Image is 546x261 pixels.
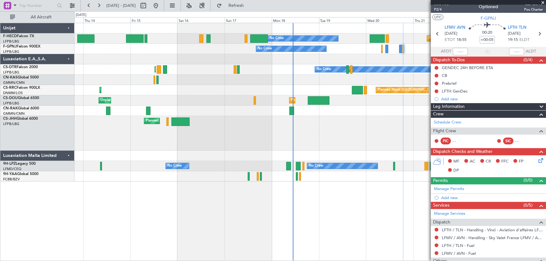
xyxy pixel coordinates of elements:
[258,44,272,53] div: No Crew
[76,13,86,18] div: [DATE]
[523,177,533,183] span: (0/0)
[309,161,323,171] div: No Crew
[3,107,18,110] span: CN-RAK
[515,138,529,144] div: - -
[433,111,444,118] span: Crew
[223,3,249,8] span: Refresh
[432,14,443,20] button: UTC
[433,57,465,64] span: Dispatch To-Dos
[445,25,465,31] span: LFMV AVN
[481,15,496,22] span: F-GPNJ
[100,96,203,105] div: Unplanned Maint [GEOGRAPHIC_DATA] ([GEOGRAPHIC_DATA])
[177,17,225,23] div: Sat 16
[378,85,476,95] div: Planned Maint [GEOGRAPHIC_DATA] ([GEOGRAPHIC_DATA])
[445,31,457,37] span: [DATE]
[146,116,244,126] div: Planned Maint [GEOGRAPHIC_DATA] ([GEOGRAPHIC_DATA])
[442,243,474,248] a: LFTH / TLN - Fuel
[442,251,476,256] a: LFMV / AVN - Fuel
[508,37,518,43] span: 19:15
[524,7,543,12] span: Pos Charter
[486,158,491,165] span: CR
[3,65,38,69] a: CS-DTRFalcon 2000
[433,177,448,184] span: Permits
[508,25,526,31] span: LFTH TLN
[19,1,55,10] input: Trip Number
[453,168,459,174] span: DP
[225,17,272,23] div: Sun 17
[3,96,39,100] a: CS-DOUGlobal 6500
[442,227,543,233] a: LFTH / TLN - Handling - Vinci - Aviation d'affaires LFTH / TLN*****MY HANDLING****
[106,3,136,8] span: [DATE] - [DATE]
[167,161,182,171] div: No Crew
[433,202,449,209] span: Services
[3,101,19,106] a: LFPB/LBG
[523,57,533,63] span: (0/4)
[3,76,39,79] a: CN-KASGlobal 5000
[442,73,447,78] div: CB
[3,167,21,171] a: LFMD/CEQ
[523,202,533,208] span: (0/5)
[3,45,17,48] span: F-GPNJ
[433,128,456,135] span: Flight Crew
[442,235,543,240] a: LFMV / AVN - Handling - Sky Valet France LFMV / AVN **MY HANDLING**
[130,17,178,23] div: Fri 15
[3,86,40,90] a: CS-RRCFalcon 900LX
[479,4,498,10] div: Optioned
[526,48,536,55] span: ALDT
[214,1,251,11] button: Refresh
[319,17,366,23] div: Tue 19
[3,45,40,48] a: F-GPNJFalcon 900EX
[3,117,38,121] a: CS-JHHGlobal 6000
[7,12,68,22] button: All Aircraft
[442,81,457,86] div: Prebrief
[3,177,20,182] a: FCBB/BZV
[501,158,508,165] span: FFC
[3,96,18,100] span: CS-DOU
[482,30,492,36] span: 00:20
[317,65,331,74] div: No Crew
[3,107,39,110] a: CN-RAKGlobal 6000
[272,17,319,23] div: Mon 18
[3,49,19,54] a: LFPB/LBG
[445,37,455,43] span: ETOT
[83,17,130,23] div: Thu 14
[452,138,467,144] div: - -
[442,65,493,70] div: GENDEC 24H BEFORE ETA
[508,31,521,37] span: [DATE]
[3,76,18,79] span: CN-KAS
[3,34,34,38] a: F-HECDFalcon 7X
[503,138,513,144] div: SIC
[3,117,17,121] span: CS-JHH
[457,37,467,43] span: 18:55
[433,148,492,155] span: Dispatch Checks and Weather
[3,111,25,116] a: GMMN/CMN
[441,48,451,55] span: ATOT
[441,195,543,200] div: Add new
[434,186,464,192] a: Manage Permits
[291,96,390,105] div: Planned Maint [GEOGRAPHIC_DATA] ([GEOGRAPHIC_DATA])
[3,86,17,90] span: CS-RRC
[433,219,450,226] span: Dispatch
[3,162,36,166] a: 9H-LPZLegacy 500
[3,172,17,176] span: 9H-YAA
[413,17,461,23] div: Thu 21
[3,65,17,69] span: CS-DTR
[519,37,529,43] span: ELDT
[366,17,413,23] div: Wed 20
[3,80,25,85] a: GMMN/CMN
[442,88,467,94] div: LFTH GenDec
[3,91,23,95] a: DNMM/LOS
[433,103,465,110] span: Leg Information
[3,122,19,126] a: LFPB/LBG
[441,138,451,144] div: PIC
[3,34,17,38] span: F-HECD
[434,119,461,126] a: Schedule Crew
[3,172,38,176] a: 9H-YAAGlobal 5000
[434,7,449,12] span: P2/4
[453,158,459,165] span: MF
[269,34,284,43] div: No Crew
[519,158,523,165] span: FP
[16,15,66,19] span: All Aircraft
[3,162,16,166] span: 9H-LPZ
[434,211,465,217] a: Manage Services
